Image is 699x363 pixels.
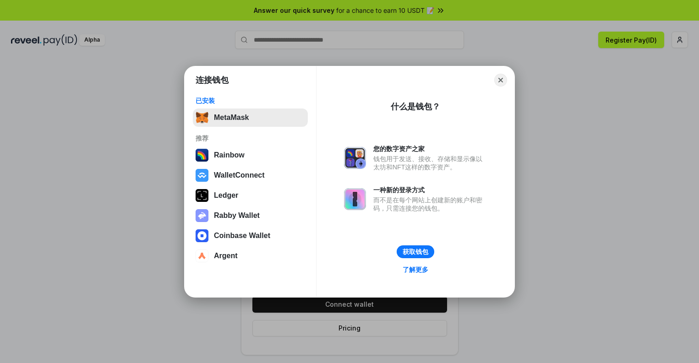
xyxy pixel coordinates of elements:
div: 您的数字资产之家 [373,145,487,153]
img: svg+xml,%3Csvg%20xmlns%3D%22http%3A%2F%2Fwww.w3.org%2F2000%2Fsvg%22%20fill%3D%22none%22%20viewBox... [196,209,208,222]
img: svg+xml,%3Csvg%20width%3D%2228%22%20height%3D%2228%22%20viewBox%3D%220%200%2028%2028%22%20fill%3D... [196,249,208,262]
div: 一种新的登录方式 [373,186,487,194]
div: 而不是在每个网站上创建新的账户和密码，只需连接您的钱包。 [373,196,487,212]
img: svg+xml,%3Csvg%20width%3D%2228%22%20height%3D%2228%22%20viewBox%3D%220%200%2028%2028%22%20fill%3D... [196,169,208,182]
button: Rabby Wallet [193,206,308,225]
h1: 连接钱包 [196,75,229,86]
div: Argent [214,252,238,260]
div: Rainbow [214,151,245,159]
button: Rainbow [193,146,308,164]
div: Rabby Wallet [214,211,260,220]
img: svg+xml,%3Csvg%20fill%3D%22none%22%20height%3D%2233%22%20viewBox%3D%220%200%2035%2033%22%20width%... [196,111,208,124]
div: 推荐 [196,134,305,142]
img: svg+xml,%3Csvg%20xmlns%3D%22http%3A%2F%2Fwww.w3.org%2F2000%2Fsvg%22%20fill%3D%22none%22%20viewBox... [344,188,366,210]
button: MetaMask [193,108,308,127]
div: 了解更多 [403,265,428,274]
img: svg+xml,%3Csvg%20xmlns%3D%22http%3A%2F%2Fwww.w3.org%2F2000%2Fsvg%22%20width%3D%2228%22%20height%3... [196,189,208,202]
div: 什么是钱包？ [391,101,440,112]
button: 获取钱包 [397,245,434,258]
button: Ledger [193,186,308,205]
a: 了解更多 [397,264,434,276]
div: 已安装 [196,97,305,105]
img: svg+xml,%3Csvg%20xmlns%3D%22http%3A%2F%2Fwww.w3.org%2F2000%2Fsvg%22%20fill%3D%22none%22%20viewBox... [344,147,366,169]
div: 获取钱包 [403,248,428,256]
img: svg+xml,%3Csvg%20width%3D%22120%22%20height%3D%22120%22%20viewBox%3D%220%200%20120%20120%22%20fil... [196,149,208,162]
button: Argent [193,247,308,265]
button: WalletConnect [193,166,308,184]
div: WalletConnect [214,171,265,179]
div: MetaMask [214,114,249,122]
button: Coinbase Wallet [193,227,308,245]
div: 钱包用于发送、接收、存储和显示像以太坊和NFT这样的数字资产。 [373,155,487,171]
div: Coinbase Wallet [214,232,270,240]
button: Close [494,74,507,87]
div: Ledger [214,191,238,200]
img: svg+xml,%3Csvg%20width%3D%2228%22%20height%3D%2228%22%20viewBox%3D%220%200%2028%2028%22%20fill%3D... [196,229,208,242]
